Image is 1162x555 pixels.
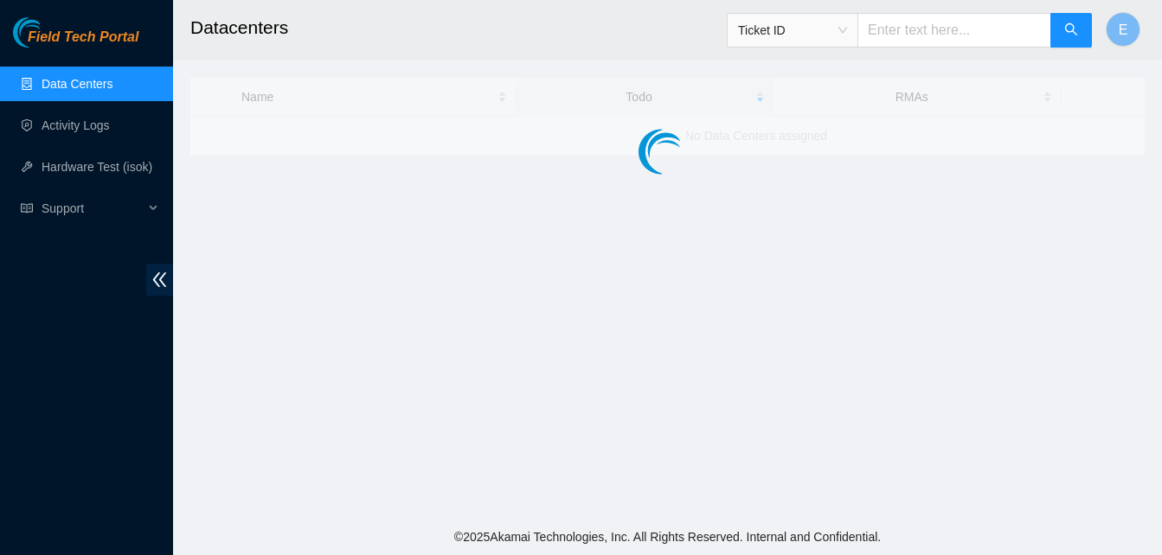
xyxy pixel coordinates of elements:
[42,118,110,132] a: Activity Logs
[28,29,138,46] span: Field Tech Portal
[42,191,144,226] span: Support
[173,519,1162,555] footer: © 2025 Akamai Technologies, Inc. All Rights Reserved. Internal and Confidential.
[42,77,112,91] a: Data Centers
[146,264,173,296] span: double-left
[1106,12,1140,47] button: E
[857,13,1051,48] input: Enter text here...
[21,202,33,214] span: read
[738,17,847,43] span: Ticket ID
[42,160,152,174] a: Hardware Test (isok)
[13,31,138,54] a: Akamai TechnologiesField Tech Portal
[1064,22,1078,39] span: search
[13,17,87,48] img: Akamai Technologies
[1119,19,1128,41] span: E
[1050,13,1092,48] button: search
